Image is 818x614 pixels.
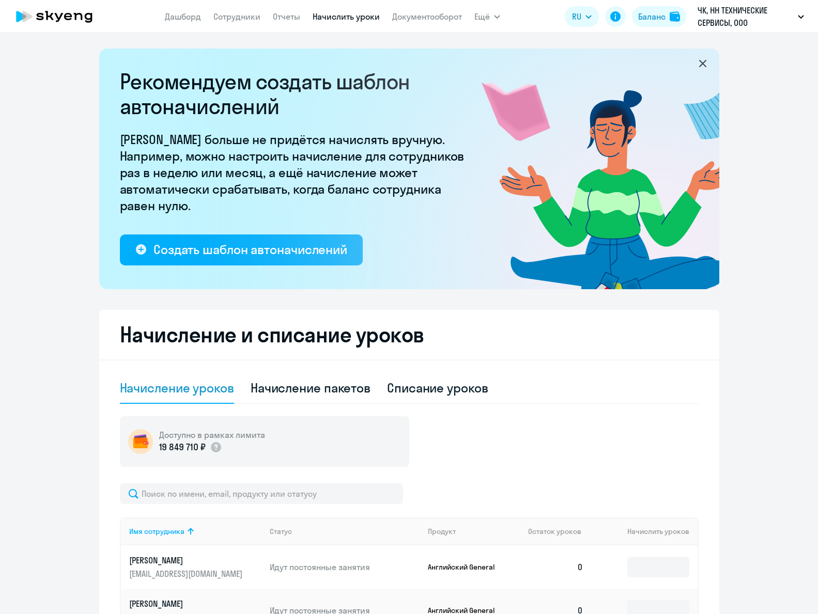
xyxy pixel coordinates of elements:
div: Начисление пакетов [251,380,371,396]
div: Статус [270,527,420,536]
a: Начислить уроки [313,11,380,22]
p: Идут постоянные занятия [270,561,420,573]
p: [PERSON_NAME] больше не придётся начислять вручную. Например, можно настроить начисление для сотр... [120,131,471,214]
div: Имя сотрудника [129,527,262,536]
button: ЧК, НН ТЕХНИЧЕСКИЕ СЕРВИСЫ, ООО [692,4,809,29]
p: [PERSON_NAME] [129,555,245,566]
img: wallet-circle.png [128,429,153,454]
h2: Начисление и списание уроков [120,322,699,347]
input: Поиск по имени, email, продукту или статусу [120,483,403,504]
th: Начислить уроков [592,517,697,545]
button: Балансbalance [632,6,686,27]
a: [PERSON_NAME][EMAIL_ADDRESS][DOMAIN_NAME] [129,555,262,579]
div: Остаток уроков [528,527,592,536]
div: Создать шаблон автоначислений [153,241,347,258]
div: Продукт [428,527,520,536]
h5: Доступно в рамках лимита [159,429,265,440]
p: ЧК, НН ТЕХНИЧЕСКИЕ СЕРВИСЫ, ООО [698,4,794,29]
a: Сотрудники [213,11,260,22]
div: Имя сотрудника [129,527,184,536]
div: Начисление уроков [120,380,234,396]
h2: Рекомендуем создать шаблон автоначислений [120,69,471,119]
td: 0 [520,545,592,589]
a: Отчеты [273,11,300,22]
p: Английский General [428,562,505,572]
img: balance [670,11,680,22]
a: Дашборд [165,11,201,22]
button: RU [565,6,599,27]
div: Статус [270,527,292,536]
p: 19 849 710 ₽ [159,440,206,454]
button: Создать шаблон автоначислений [120,234,363,265]
span: RU [572,10,581,23]
div: Списание уроков [387,380,488,396]
button: Ещё [474,6,500,27]
div: Баланс [638,10,666,23]
a: Документооборот [392,11,462,22]
span: Ещё [474,10,490,23]
p: [EMAIL_ADDRESS][DOMAIN_NAME] [129,568,245,579]
p: [PERSON_NAME] [129,598,245,609]
div: Продукт [428,527,456,536]
span: Остаток уроков [528,527,581,536]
